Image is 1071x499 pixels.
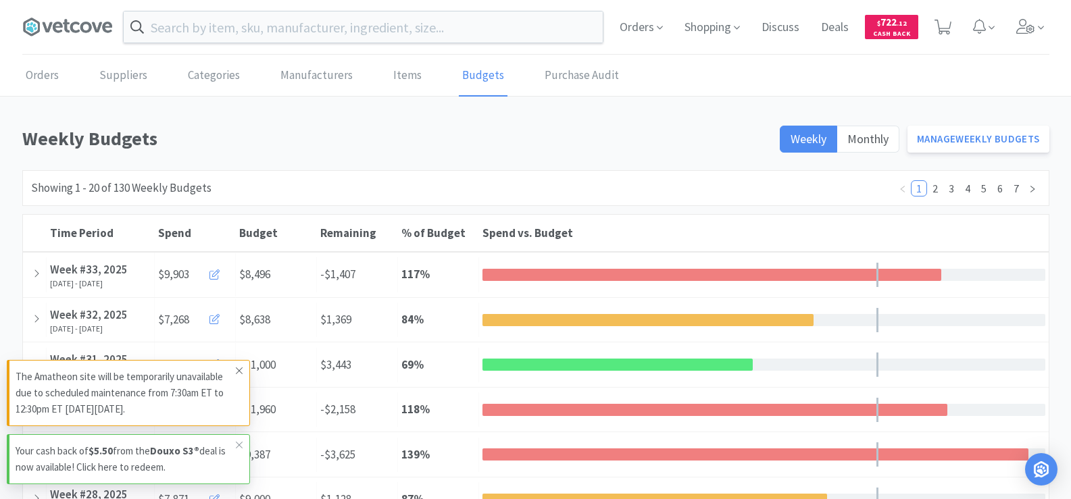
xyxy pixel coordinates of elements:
[158,356,189,374] span: $7,556
[320,226,395,240] div: Remaining
[927,180,943,196] li: 2
[16,443,236,475] p: Your cash back of from the deal is now available! Click here to redeem.
[960,181,975,196] a: 4
[943,180,960,196] li: 3
[791,131,826,147] span: Weekly
[277,55,356,97] a: Manufacturers
[50,306,151,324] div: Week #32, 2025
[401,402,430,417] strong: 118 %
[150,444,199,457] strong: Douxo S3®
[184,55,243,97] a: Categories
[847,131,889,147] span: Monthly
[158,226,232,240] div: Spend
[976,181,991,196] a: 5
[960,180,976,196] li: 4
[993,181,1007,196] a: 6
[16,369,236,417] p: The Amatheon site will be temporarily unavailable due to scheduled maintenance from 7:30am ET to ...
[1028,185,1037,193] i: icon: right
[992,180,1008,196] li: 6
[320,312,351,327] span: $1,369
[756,22,805,34] a: Discuss
[899,185,907,193] i: icon: left
[89,444,113,457] strong: $5.50
[239,357,276,372] span: $11,000
[865,9,918,45] a: $722.12Cash Back
[482,226,1045,240] div: Spend vs. Budget
[158,265,189,284] span: $9,903
[50,350,151,369] div: Week #31, 2025
[158,311,189,329] span: $7,268
[911,180,927,196] li: 1
[22,124,772,154] h1: Weekly Budgets
[239,312,270,327] span: $8,638
[50,261,151,279] div: Week #33, 2025
[239,226,314,240] div: Budget
[320,267,355,282] span: -$1,407
[390,55,425,97] a: Items
[50,324,151,334] div: [DATE] - [DATE]
[877,19,880,28] span: $
[912,181,926,196] a: 1
[816,22,854,34] a: Deals
[944,181,959,196] a: 3
[541,55,622,97] a: Purchase Audit
[239,447,270,462] span: $9,387
[320,402,355,417] span: -$2,158
[239,402,276,417] span: $11,960
[401,447,430,462] strong: 139 %
[895,180,911,196] li: Previous Page
[401,226,476,240] div: % of Budget
[320,447,355,462] span: -$3,625
[928,181,943,196] a: 2
[877,16,907,28] span: 722
[50,279,151,288] div: [DATE] - [DATE]
[907,126,1049,153] a: ManageWeekly Budgets
[31,179,211,197] div: Showing 1 - 20 of 130 Weekly Budgets
[124,11,603,43] input: Search by item, sku, manufacturer, ingredient, size...
[401,357,424,372] strong: 69 %
[1008,180,1024,196] li: 7
[401,267,430,282] strong: 117 %
[976,180,992,196] li: 5
[50,226,151,240] div: Time Period
[897,19,907,28] span: . 12
[1025,453,1057,485] div: Open Intercom Messenger
[320,357,351,372] span: $3,443
[96,55,151,97] a: Suppliers
[459,55,507,97] a: Budgets
[22,55,62,97] a: Orders
[239,267,270,282] span: $8,496
[1024,180,1041,196] li: Next Page
[873,30,910,39] span: Cash Back
[1009,181,1024,196] a: 7
[401,312,424,327] strong: 84 %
